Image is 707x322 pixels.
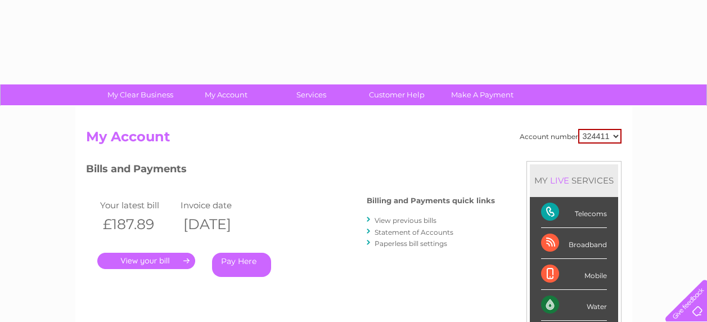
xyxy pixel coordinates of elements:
[520,129,622,144] div: Account number
[375,228,453,236] a: Statement of Accounts
[86,129,622,150] h2: My Account
[212,253,271,277] a: Pay Here
[178,198,259,213] td: Invoice date
[179,84,272,105] a: My Account
[265,84,358,105] a: Services
[97,213,178,236] th: £187.89
[530,164,618,196] div: MY SERVICES
[97,253,195,269] a: .
[436,84,529,105] a: Make A Payment
[541,228,607,259] div: Broadband
[178,213,259,236] th: [DATE]
[375,216,436,225] a: View previous bills
[541,259,607,290] div: Mobile
[375,239,447,248] a: Paperless bill settings
[94,84,187,105] a: My Clear Business
[541,290,607,321] div: Water
[541,197,607,228] div: Telecoms
[86,161,495,181] h3: Bills and Payments
[548,175,571,186] div: LIVE
[350,84,443,105] a: Customer Help
[97,198,178,213] td: Your latest bill
[367,196,495,205] h4: Billing and Payments quick links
